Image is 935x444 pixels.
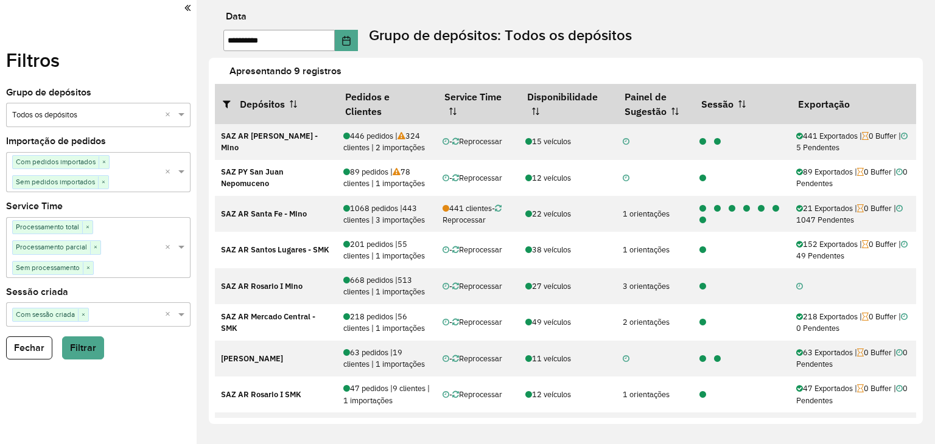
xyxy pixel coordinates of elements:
div: 47 pedidos | 9 clientes | 1 importações [343,383,430,406]
label: Service Time [6,199,63,213]
span: Com pedidos importados [13,156,99,168]
span: - Reprocessar [449,389,502,400]
th: Sessão [693,84,790,124]
label: Importação de pedidos [6,134,106,148]
div: 1 orientações [623,389,687,400]
span: 1047 Pendentes [796,203,903,225]
button: Filtrar [62,336,104,359]
th: Painel de Sugestão [616,84,693,124]
div: 152 Exportados | 0 Buffer | [796,238,910,262]
i: 1254264 - 195 pedidos [699,138,706,146]
span: Clear all [165,241,175,254]
div: 63 Exportados | 0 Buffer | [796,347,910,370]
div: 49 veículos [525,316,610,328]
th: Depósitos [215,84,337,124]
span: 5 Pendentes [796,131,908,153]
span: × [78,309,88,321]
div: 201 pedidos | 55 clientes | 1 importações [343,238,430,262]
div: 27 veículos [525,280,610,292]
span: Processamento parcial [13,241,90,253]
strong: [PERSON_NAME] [221,353,283,364]
span: Com sessão criada [13,308,78,321]
strong: SAZ AR Mercado Central - SMK [221,311,315,333]
label: Grupo de depósitos: Todos os depósitos [369,24,632,46]
div: 89 Exportados | 0 Buffer | [796,166,910,189]
i: 1254266 - 218 pedidos [699,319,706,327]
div: 12 veículos [525,172,610,184]
i: Não realizada [443,355,449,363]
span: × [83,262,93,274]
span: - Reprocessar [449,173,502,183]
label: Sessão criada [6,285,68,299]
div: 668 pedidos | 513 clientes | 1 importações [343,274,430,297]
span: Sem processamento [13,262,83,274]
i: Abrir/fechar filtros [223,99,240,109]
strong: SAZ AR Santa Fe - Mino [221,209,307,219]
label: Data [226,9,247,24]
span: Clear all [165,109,175,122]
div: 89 pedidos | 78 clientes | 1 importações [343,166,430,189]
span: - Reprocessar [449,353,502,364]
div: 218 Exportados | 0 Buffer | [796,311,910,334]
div: 441 Exportados | 0 Buffer | [796,130,910,153]
div: 12 veículos [525,389,610,400]
i: 1254256 - 30 pedidos [714,205,721,213]
span: 0 Pendentes [796,167,908,189]
i: 1254260 - 30 pedidos [729,205,735,213]
div: 15 veículos [525,136,610,147]
span: × [90,241,100,254]
span: 441 clientes [443,203,492,213]
div: 11 veículos [525,353,610,364]
span: × [99,156,109,168]
i: Não realizada [796,283,803,291]
i: 1254286 - 89 pedidos [699,175,706,182]
i: 1254278 - 201 pedidos [699,246,706,254]
th: Exportação [790,84,916,124]
div: 218 pedidos | 56 clientes | 1 importações [343,311,430,334]
i: Não realizada [443,319,449,327]
div: 1 orientações [623,208,687,220]
strong: SAZ AR Rosario I SMK [221,389,301,400]
i: 1254280 - 1038 pedidos [772,205,779,213]
label: Filtros [6,46,60,75]
i: 1254255 - 30 pedidos [699,205,706,213]
div: 2 orientações [623,316,687,328]
i: Não realizada [443,246,449,254]
span: 0 Pendentes [796,311,908,333]
button: Fechar [6,336,52,359]
i: 1254272 - 63 pedidos [714,355,721,363]
div: 446 pedidos | 324 clientes | 2 importações [343,130,430,153]
span: - Reprocessar [449,245,502,255]
i: Não realizada [443,283,449,291]
span: 0 Pendentes [796,383,908,405]
i: 1254284 - 528 pedidos [699,217,706,224]
div: 1068 pedidos | 443 clientes | 3 importações [343,203,430,226]
th: Pedidos e Clientes [337,84,436,124]
i: Não realizada [623,175,629,182]
span: Sem pedidos importados [13,176,98,188]
div: 38 veículos [525,244,610,255]
strong: SAZ AR Santos Lugares - SMK [221,245,329,255]
strong: SAZ AR [PERSON_NAME] - Mino [221,131,318,153]
span: - Reprocessar [449,281,502,291]
div: 22 veículos [525,208,610,220]
i: 1254268 - 510 pedidos [743,205,750,213]
i: 1254274 - 251 pedidos [714,138,721,146]
span: × [98,176,108,189]
div: 21 Exportados | 0 Buffer | [796,203,910,226]
th: Service Time [436,84,519,124]
button: Choose Date [335,30,358,51]
i: Não realizada [443,175,449,182]
span: Processamento total [13,221,82,233]
th: Disponibilidade [519,84,616,124]
i: 1254270 - 63 pedidos [699,355,706,363]
i: 1254276 - 528 pedidos [758,205,765,213]
span: - Reprocessar [449,136,502,147]
span: Clear all [165,166,175,179]
i: 1254282 - 668 pedidos [699,283,706,291]
span: × [82,221,93,234]
span: - Reprocessar [449,317,502,327]
i: Não realizada [443,391,449,399]
i: Não realizada [443,138,449,146]
span: - Reprocessar [443,203,502,225]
